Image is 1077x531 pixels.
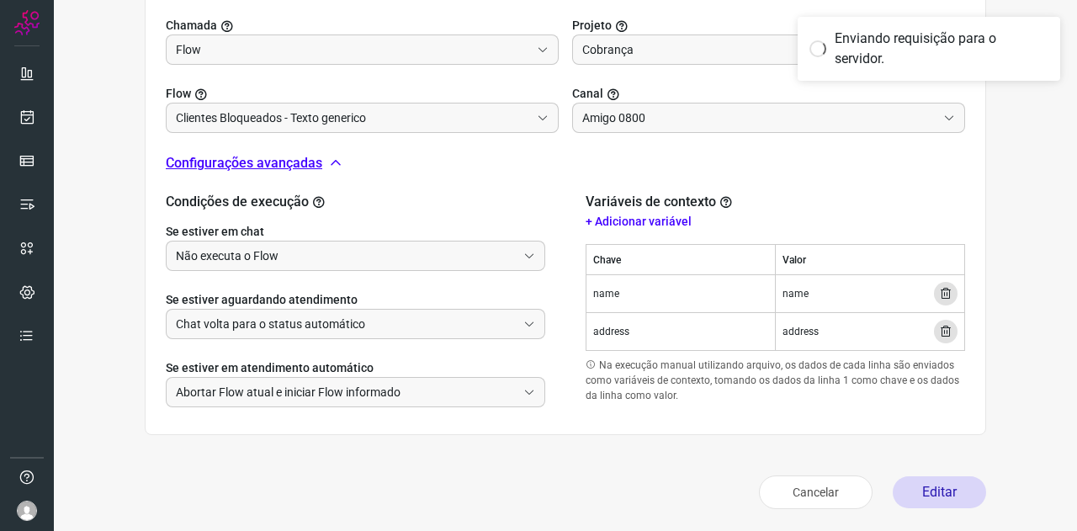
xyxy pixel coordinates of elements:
span: Canal [572,85,603,103]
label: Se estiver aguardando atendimento [166,291,545,309]
div: Enviando requisição para o servidor. [835,29,1048,69]
h2: Condições de execução [166,194,545,210]
input: Selecione um canal [582,104,936,132]
p: + Adicionar variável [586,213,965,231]
input: Selecionar projeto [176,35,530,64]
span: Projeto [572,17,612,35]
input: Selecionar projeto [582,35,936,64]
p: Configurações avançadas [166,153,322,173]
span: Chamada [166,17,217,35]
span: address [783,324,819,339]
input: Selecione [176,378,517,406]
label: Se estiver em atendimento automático [166,359,545,377]
h2: Variáveis de contexto [586,194,736,210]
button: Cancelar [759,475,873,509]
th: Chave [586,245,776,275]
input: Selecione [176,310,517,338]
td: name [586,275,776,313]
input: Você precisa criar/selecionar um Projeto. [176,104,530,132]
input: Selecione [176,242,517,270]
img: avatar-user-boy.jpg [17,501,37,521]
p: Na execução manual utilizando arquivo, os dados de cada linha são enviados como variáveis de cont... [586,358,965,403]
td: address [586,313,776,351]
th: Valor [776,245,965,275]
span: name [783,286,809,301]
span: Flow [166,85,191,103]
label: Se estiver em chat [166,223,545,241]
button: Editar [893,476,986,508]
img: Logo [14,10,40,35]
